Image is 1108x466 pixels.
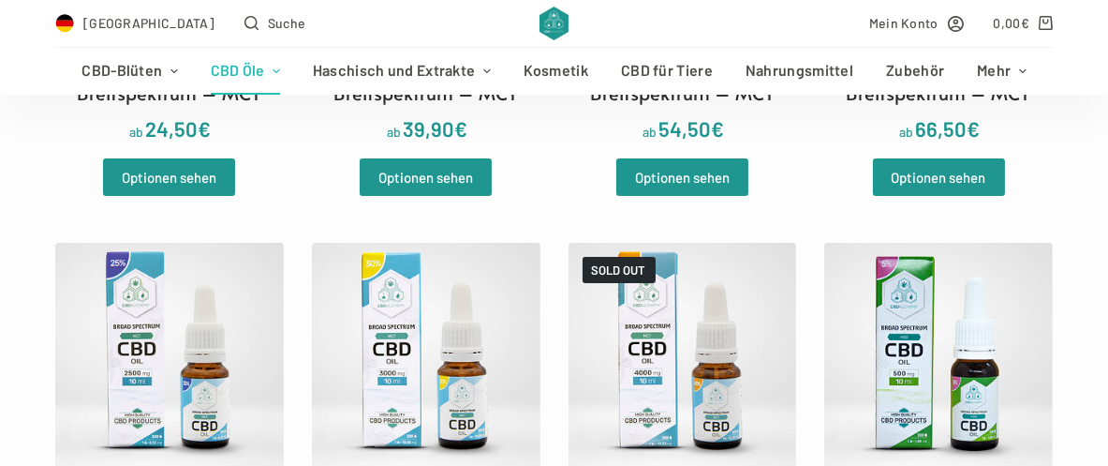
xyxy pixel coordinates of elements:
a: CBD für Tiere [605,48,730,95]
bdi: 39,90 [403,116,467,141]
a: Wähle Optionen für „CBD Öl 15 % - Breitspektrum - MCT“ [616,158,748,196]
span: Suche [268,12,306,34]
img: CBD Alchemy [539,7,569,40]
a: Wähle Optionen für „CBD Öl 20 % - Breitspektrum - MCT“ [873,158,1005,196]
span: € [1021,15,1029,31]
span: ab [899,124,913,140]
bdi: 66,50 [915,116,980,141]
button: Open search form [244,12,305,34]
a: Select Country [55,12,214,34]
span: € [454,116,467,141]
bdi: 24,50 [145,116,211,141]
a: Kosmetik [507,48,604,95]
span: Mein Konto [869,12,938,34]
a: Mehr [961,48,1042,95]
span: € [967,116,980,141]
span: [GEOGRAPHIC_DATA] [83,12,214,34]
span: ab [387,124,401,140]
a: Mein Konto [869,12,964,34]
a: Shopping cart [994,12,1053,34]
a: Wähle Optionen für „CBD Öl 5 % - Breitspektrum - MCT“ [103,158,235,196]
img: DE Flag [55,14,74,33]
bdi: 54,50 [658,116,724,141]
span: € [198,116,211,141]
a: CBD-Blüten [66,48,194,95]
span: SOLD OUT [583,257,656,283]
a: CBD Öle [194,48,296,95]
a: Nahrungsmittel [729,48,869,95]
a: Haschisch und Extrakte [296,48,507,95]
span: € [711,116,724,141]
span: ab [129,124,143,140]
bdi: 0,00 [994,15,1030,31]
a: Zubehör [870,48,961,95]
span: ab [643,124,657,140]
nav: Header-Menü [66,48,1042,95]
a: Wähle Optionen für „CBD Öl 10 % - Breitspektrum - MCT“ [360,158,492,196]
